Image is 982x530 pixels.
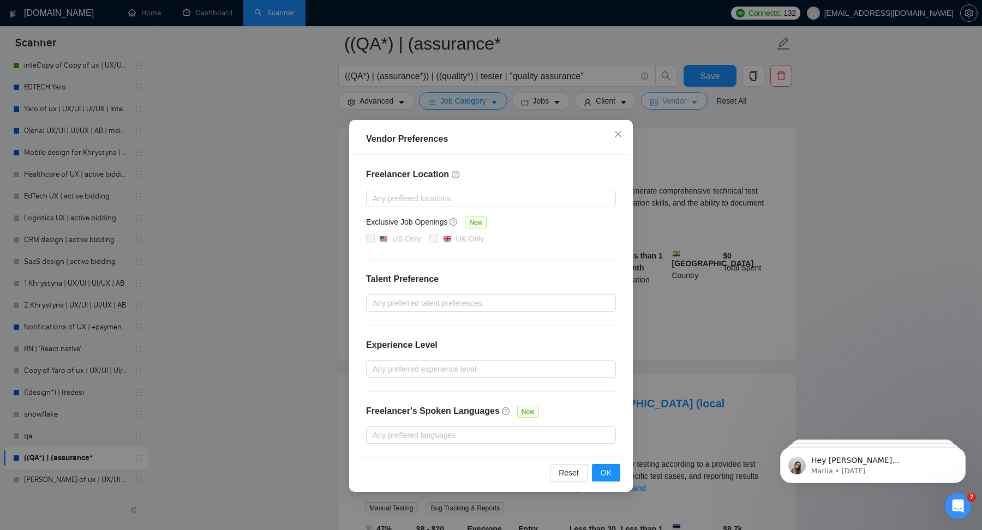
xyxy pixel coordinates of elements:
[764,424,982,501] iframe: Intercom notifications message
[945,493,971,519] iframe: Intercom live chat
[47,32,187,203] span: Hey [PERSON_NAME][EMAIL_ADDRESS][DOMAIN_NAME], Looks like your Upwork agency QUARTE ran out of co...
[592,464,620,481] button: OK
[444,235,451,243] img: 🇬🇧
[559,467,579,479] span: Reset
[517,406,539,418] span: New
[366,273,616,286] h4: Talent Preference
[614,130,622,138] span: close
[366,405,500,418] h4: Freelancer's Spoken Languages
[603,120,633,149] button: Close
[465,216,487,228] span: New
[366,132,616,146] div: Vendor Preferences
[366,216,447,228] h5: Exclusive Job Openings
[366,339,438,352] h4: Experience Level
[967,493,976,502] span: 7
[392,233,421,245] div: US Only
[601,467,612,479] span: OK
[452,170,460,179] span: question-circle
[450,218,458,226] span: question-circle
[550,464,588,481] button: Reset
[366,168,616,181] h4: Freelancer Location
[502,407,511,415] span: question-circle
[456,233,484,245] div: UK Only
[380,235,387,243] img: 🇺🇸
[47,42,188,52] p: Message from Mariia, sent 2w ago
